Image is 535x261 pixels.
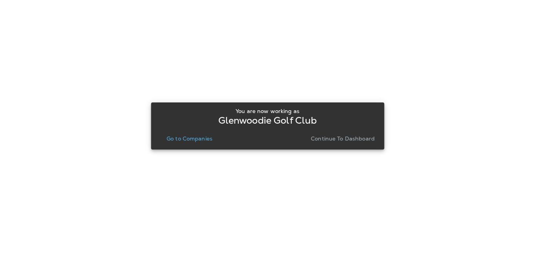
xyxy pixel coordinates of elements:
[167,135,212,142] p: Go to Companies
[308,133,378,144] button: Continue to Dashboard
[218,117,317,124] p: Glenwoodie Golf Club
[163,133,216,144] button: Go to Companies
[236,108,299,114] p: You are now working as
[311,135,375,142] p: Continue to Dashboard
